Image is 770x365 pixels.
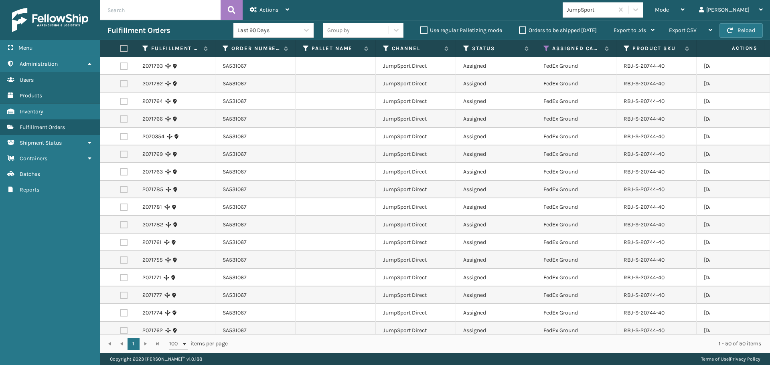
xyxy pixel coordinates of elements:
label: Order Number [231,45,280,52]
td: FedEx Ground [536,269,616,286]
td: JumpSport Direct [376,322,456,339]
td: SA531067 [215,128,296,145]
td: FedEx Ground [536,216,616,234]
td: Assigned [456,198,536,216]
a: RBJ-S-20744-40 [624,133,665,140]
td: FedEx Ground [536,57,616,75]
span: Inventory [20,108,43,115]
a: 2071792 [142,80,163,88]
td: FedEx Ground [536,322,616,339]
a: RBJ-S-20744-40 [624,204,665,210]
td: Assigned [456,128,536,145]
td: JumpSport Direct [376,163,456,181]
td: JumpSport Direct [376,75,456,93]
td: SA531067 [215,216,296,234]
td: SA531067 [215,57,296,75]
td: JumpSport Direct [376,216,456,234]
a: 2071755 [142,256,163,264]
a: RBJ-S-20744-40 [624,168,665,175]
a: 2071777 [142,291,162,299]
a: Terms of Use [701,356,729,362]
td: FedEx Ground [536,198,616,216]
a: 2071774 [142,309,162,317]
span: Batches [20,171,40,177]
td: FedEx Ground [536,93,616,110]
td: FedEx Ground [536,251,616,269]
h3: Fulfillment Orders [107,26,170,35]
a: RBJ-S-20744-40 [624,98,665,105]
td: SA531067 [215,304,296,322]
td: JumpSport Direct [376,128,456,145]
p: Copyright 2023 [PERSON_NAME]™ v 1.0.188 [110,353,202,365]
span: Administration [20,60,58,67]
td: SA531067 [215,145,296,163]
span: Actions [707,42,762,55]
a: 2071771 [142,274,161,282]
span: Containers [20,155,47,162]
td: JumpSport Direct [376,198,456,216]
span: Shipment Status [20,139,62,146]
span: Fulfillment Orders [20,124,65,131]
span: Products [20,92,42,99]
td: FedEx Ground [536,286,616,304]
td: JumpSport Direct [376,181,456,198]
a: 2071761 [142,238,162,246]
td: Assigned [456,181,536,198]
td: JumpSport Direct [376,93,456,110]
td: SA531067 [215,251,296,269]
td: JumpSport Direct [376,269,456,286]
label: Status [472,45,521,52]
span: Mode [655,6,669,13]
a: 2071762 [142,327,163,335]
a: 2071782 [142,221,163,229]
a: RBJ-S-20744-40 [624,256,665,263]
button: Reload [719,23,763,38]
span: Actions [259,6,278,13]
td: JumpSport Direct [376,145,456,163]
td: JumpSport Direct [376,234,456,251]
td: Assigned [456,145,536,163]
label: Channel [392,45,440,52]
span: 100 [169,340,181,348]
div: Group by [327,26,350,34]
a: RBJ-S-20744-40 [624,115,665,122]
label: Pallet Name [312,45,360,52]
a: 2071764 [142,97,163,105]
a: RBJ-S-20744-40 [624,327,665,334]
td: Assigned [456,286,536,304]
a: RBJ-S-20744-40 [624,80,665,87]
td: SA531067 [215,75,296,93]
a: 2070354 [142,133,164,141]
td: FedEx Ground [536,163,616,181]
td: SA531067 [215,110,296,128]
span: Users [20,77,34,83]
td: SA531067 [215,234,296,251]
a: RBJ-S-20744-40 [624,239,665,246]
a: RBJ-S-20744-40 [624,63,665,69]
td: JumpSport Direct [376,110,456,128]
td: SA531067 [215,322,296,339]
td: FedEx Ground [536,75,616,93]
td: Assigned [456,234,536,251]
td: SA531067 [215,163,296,181]
div: 1 - 50 of 50 items [239,340,761,348]
td: JumpSport Direct [376,304,456,322]
td: Assigned [456,57,536,75]
td: Assigned [456,269,536,286]
a: 2071793 [142,62,163,70]
a: 2071781 [142,203,162,211]
span: items per page [169,338,228,350]
a: RBJ-S-20744-40 [624,309,665,316]
td: Assigned [456,110,536,128]
label: Product SKU [632,45,681,52]
img: logo [12,8,88,32]
a: 2071769 [142,150,163,158]
label: Use regular Palletizing mode [420,27,502,34]
td: FedEx Ground [536,110,616,128]
span: Reports [20,186,39,193]
span: Menu [18,44,32,51]
td: FedEx Ground [536,234,616,251]
div: | [701,353,760,365]
label: Assigned Carrier Service [552,45,601,52]
a: RBJ-S-20744-40 [624,292,665,298]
